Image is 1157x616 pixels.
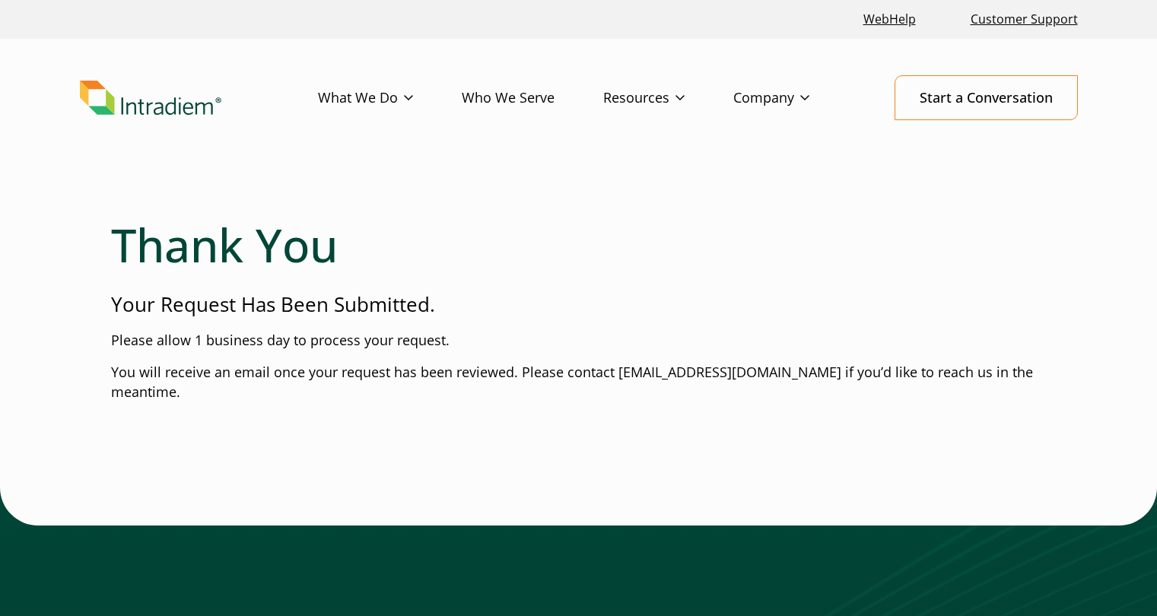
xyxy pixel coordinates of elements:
[965,3,1084,36] a: Customer Support
[80,81,221,116] img: Intradiem
[111,291,1047,319] p: Your Request Has Been Submitted.
[111,331,1047,351] p: Please allow 1 business day to process your request.
[111,218,1047,272] h1: Thank You
[111,363,1047,402] p: You will receive an email once your request has been reviewed. Please contact [EMAIL_ADDRESS][DOM...
[857,3,922,36] a: Link opens in a new window
[318,76,462,120] a: What We Do
[80,81,318,116] a: Link to homepage of Intradiem
[733,76,858,120] a: Company
[603,76,733,120] a: Resources
[895,75,1078,120] a: Start a Conversation
[462,76,603,120] a: Who We Serve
